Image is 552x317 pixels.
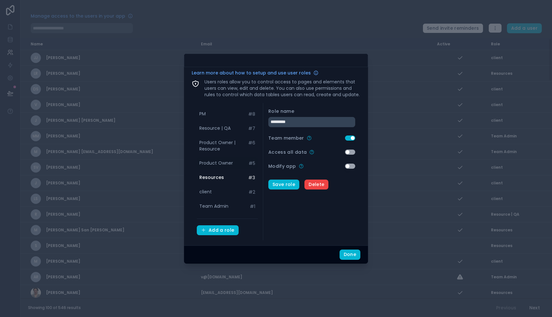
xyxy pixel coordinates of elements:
span: Learn more about how to setup and use user roles [192,70,311,76]
span: # 3 [248,174,255,181]
label: Team member [268,135,304,141]
label: Modify app [268,163,296,169]
span: # 8 [248,111,255,117]
label: Access all data [268,149,307,155]
div: Add a role [201,228,234,233]
span: # 6 [248,140,255,146]
span: Product Owner [199,160,233,166]
button: Done [340,250,360,260]
label: Role name [268,108,294,114]
button: Save role [268,180,299,190]
span: client [199,189,212,195]
span: # 1 [250,203,255,210]
button: Add a role [197,225,239,236]
button: Delete [304,180,328,190]
span: # 2 [249,189,255,195]
span: # 7 [248,125,255,132]
span: Resources [199,174,224,181]
a: Learn more about how to setup and use user roles [192,70,318,76]
span: Team Admin [199,203,228,209]
span: PM [199,111,206,117]
span: Delete [309,182,324,188]
span: Resource | QA [199,125,231,131]
span: Product Owner | Resource [199,139,248,152]
p: Users roles allow you to control access to pages and elements that users can view, edit and delet... [204,79,360,98]
span: # 5 [249,160,255,166]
